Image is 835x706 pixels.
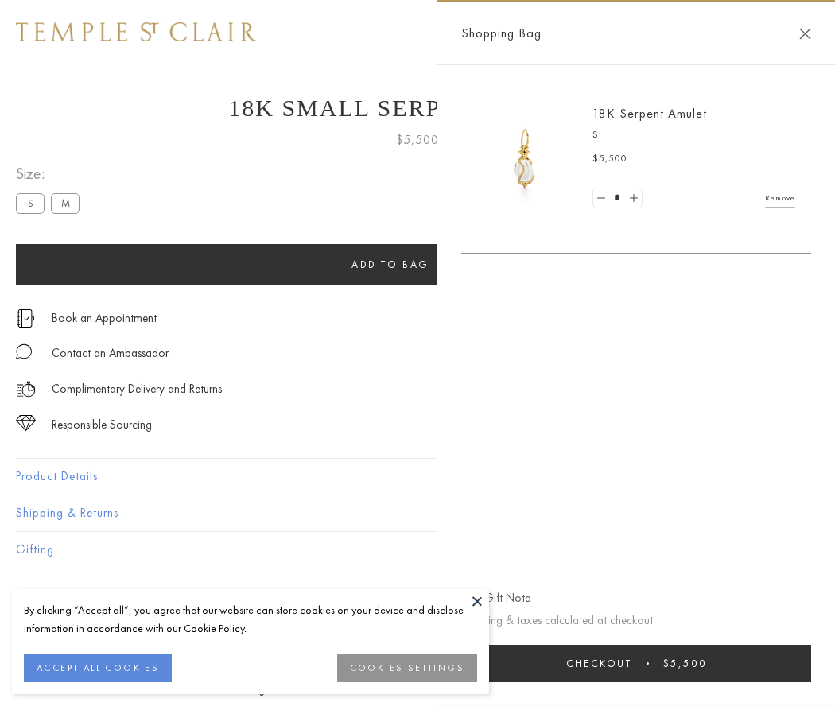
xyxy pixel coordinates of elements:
[396,130,439,150] span: $5,500
[663,657,707,670] span: $5,500
[16,495,819,531] button: Shipping & Returns
[51,193,80,213] label: M
[52,309,157,327] a: Book an Appointment
[16,343,32,359] img: MessageIcon-01_2.svg
[16,22,256,41] img: Temple St. Clair
[16,415,36,431] img: icon_sourcing.svg
[461,611,811,630] p: Shipping & taxes calculated at checkout
[16,244,765,285] button: Add to bag
[765,189,795,207] a: Remove
[16,532,819,568] button: Gifting
[625,188,641,208] a: Set quantity to 2
[461,588,530,608] button: Add Gift Note
[24,654,172,682] button: ACCEPT ALL COOKIES
[16,161,86,187] span: Size:
[351,258,429,271] span: Add to bag
[592,127,795,143] p: S
[16,459,819,495] button: Product Details
[52,415,152,435] div: Responsible Sourcing
[16,193,45,213] label: S
[592,105,707,122] a: 18K Serpent Amulet
[16,309,35,328] img: icon_appointment.svg
[337,654,477,682] button: COOKIES SETTINGS
[592,151,627,167] span: $5,500
[461,645,811,682] button: Checkout $5,500
[52,379,222,399] p: Complimentary Delivery and Returns
[24,601,477,638] div: By clicking “Accept all”, you agree that our website can store cookies on your device and disclos...
[799,28,811,40] button: Close Shopping Bag
[461,23,542,44] span: Shopping Bag
[16,379,36,399] img: icon_delivery.svg
[52,343,169,363] div: Contact an Ambassador
[566,657,632,670] span: Checkout
[16,95,819,122] h1: 18K Small Serpent Amulet
[477,111,573,207] img: P51836-E11SERPPV
[593,188,609,208] a: Set quantity to 0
